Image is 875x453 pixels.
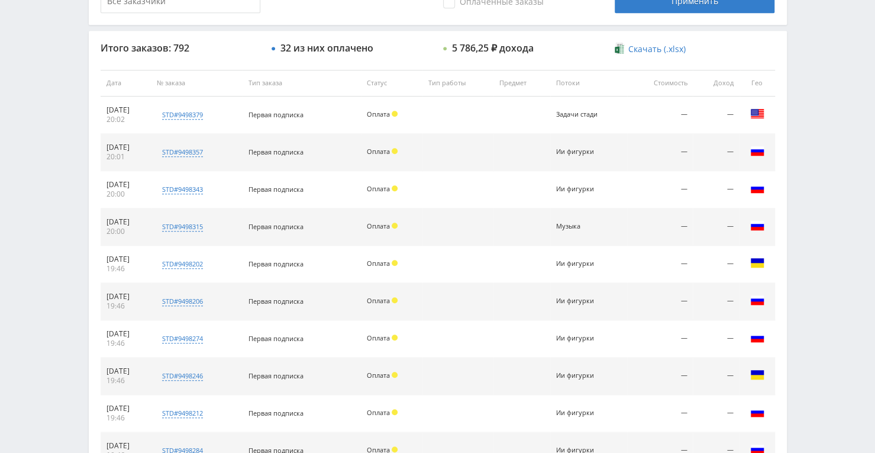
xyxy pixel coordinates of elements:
[627,283,693,320] td: —
[248,110,303,119] span: Первая подписка
[101,43,260,53] div: Итого заказов: 792
[693,358,739,395] td: —
[693,208,739,246] td: —
[248,147,303,156] span: Первая подписка
[280,43,373,53] div: 32 из них оплачено
[367,221,390,230] span: Оплата
[106,143,145,152] div: [DATE]
[162,259,203,269] div: std#9498202
[162,371,203,381] div: std#9498246
[627,358,693,395] td: —
[750,330,764,345] img: rus.png
[248,334,303,343] span: Первая подписка
[392,297,398,303] span: Холд
[106,441,145,451] div: [DATE]
[106,329,145,339] div: [DATE]
[106,152,145,162] div: 20:01
[556,148,609,156] div: Ии фигурки
[693,395,739,432] td: —
[361,70,422,97] th: Статус
[627,320,693,358] td: —
[556,111,609,118] div: Задачи стади
[750,293,764,307] img: rus.png
[106,180,145,189] div: [DATE]
[627,395,693,432] td: —
[106,255,145,264] div: [DATE]
[367,147,390,156] span: Оплата
[750,144,764,158] img: rus.png
[693,320,739,358] td: —
[693,70,739,97] th: Доход
[367,110,390,118] span: Оплата
[162,147,203,157] div: std#9498357
[248,259,303,268] span: Первая подписка
[556,260,609,268] div: Ии фигурки
[367,296,390,305] span: Оплата
[556,223,609,230] div: Музыка
[693,283,739,320] td: —
[556,409,609,417] div: Ии фигурки
[367,333,390,342] span: Оплата
[452,43,534,53] div: 5 786,25 ₽ дохода
[392,372,398,378] span: Холд
[106,339,145,348] div: 19:46
[750,256,764,270] img: ukr.png
[106,227,145,236] div: 20:00
[106,189,145,199] div: 20:00
[550,70,627,97] th: Потоки
[106,413,145,423] div: 19:46
[627,70,693,97] th: Стоимость
[556,185,609,193] div: Ии фигурки
[151,70,243,97] th: № заказа
[693,97,739,134] td: —
[627,246,693,283] td: —
[367,259,390,268] span: Оплата
[693,134,739,171] td: —
[556,335,609,342] div: Ии фигурки
[493,70,550,97] th: Предмет
[392,446,398,452] span: Холд
[627,97,693,134] td: —
[106,217,145,227] div: [DATE]
[106,367,145,376] div: [DATE]
[740,70,775,97] th: Гео
[693,171,739,208] td: —
[162,297,203,306] div: std#9498206
[627,208,693,246] td: —
[556,372,609,380] div: Ии фигурки
[392,335,398,340] span: Холд
[392,185,398,191] span: Холд
[162,409,203,418] div: std#9498212
[243,70,361,97] th: Тип заказа
[106,301,145,311] div: 19:46
[367,184,390,193] span: Оплата
[422,70,493,97] th: Тип работы
[392,111,398,117] span: Холд
[627,134,693,171] td: —
[101,70,151,97] th: Дата
[162,334,203,343] div: std#9498274
[248,185,303,194] span: Первая подписка
[248,371,303,380] span: Первая подписка
[367,408,390,417] span: Оплата
[392,409,398,415] span: Холд
[750,181,764,195] img: rus.png
[367,371,390,380] span: Оплата
[106,404,145,413] div: [DATE]
[392,260,398,266] span: Холд
[392,148,398,154] span: Холд
[750,219,764,233] img: rus.png
[248,297,303,306] span: Первая подписка
[106,264,145,274] div: 19:46
[693,246,739,283] td: —
[162,110,203,120] div: std#9498379
[556,297,609,305] div: Ии фигурки
[615,43,625,54] img: xlsx
[750,368,764,382] img: ukr.png
[106,376,145,385] div: 19:46
[162,222,203,232] div: std#9498315
[750,107,764,121] img: usa.png
[750,405,764,419] img: rus.png
[248,222,303,231] span: Первая подписка
[628,44,686,54] span: Скачать (.xlsx)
